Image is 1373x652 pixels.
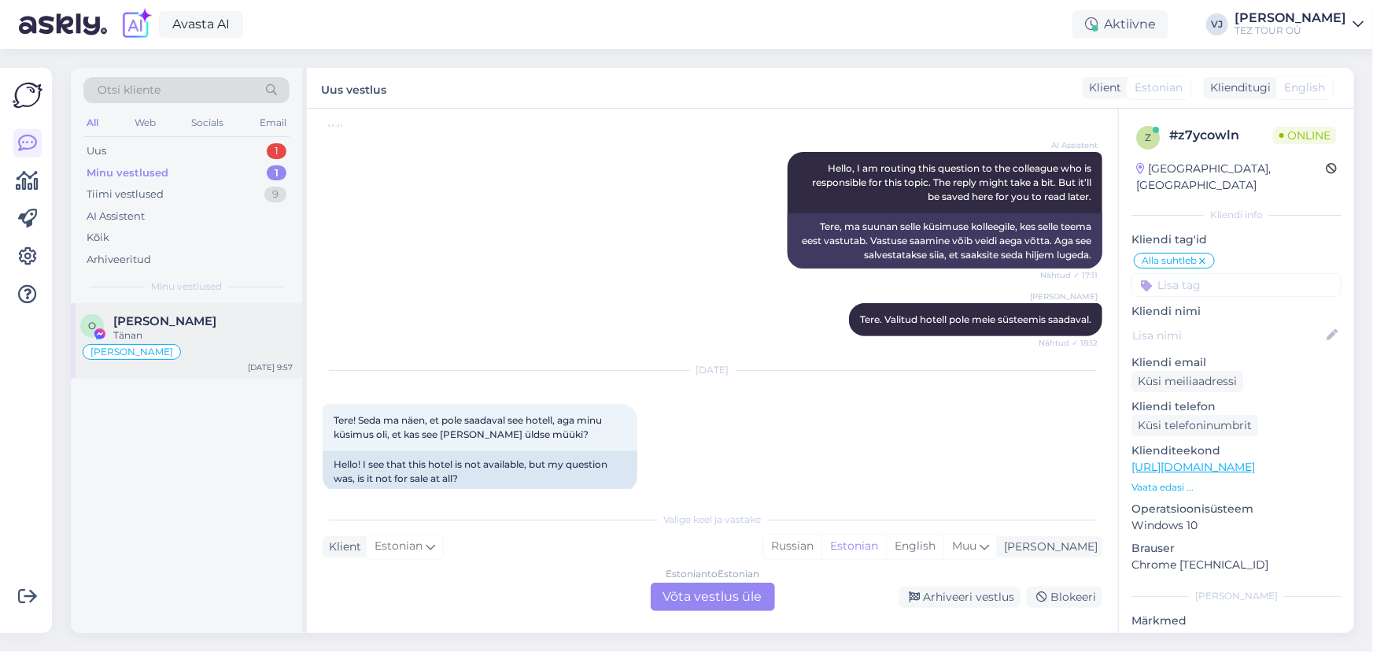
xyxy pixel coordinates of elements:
span: Alla suhtleb [1142,256,1197,265]
div: Email [257,113,290,133]
div: Arhiveeritud [87,252,151,268]
span: [PERSON_NAME] [90,347,173,357]
span: Minu vestlused [151,280,222,294]
div: [GEOGRAPHIC_DATA], [GEOGRAPHIC_DATA] [1136,161,1326,194]
p: Vaata edasi ... [1131,480,1342,495]
img: explore-ai [120,8,153,41]
span: z [1145,132,1151,143]
p: Märkmed [1131,613,1342,629]
span: Muu [952,539,976,553]
span: Tere. Valitud hotell pole meie süsteemis saadaval. [860,313,1091,325]
p: Kliendi nimi [1131,303,1342,320]
p: Kliendi email [1131,354,1342,371]
div: Tere, ma suunan selle küsimuse kolleegile, kes selle teema eest vastutab. Vastuse saamine võib ve... [788,213,1102,269]
div: 9 [264,187,286,202]
div: Küsi telefoninumbrit [1131,415,1258,436]
span: Otsi kliente [98,82,161,98]
div: Hello! I see that this hotel is not available, but my question was, is it not for sale at all? [323,451,637,492]
a: [URL][DOMAIN_NAME] [1131,460,1255,474]
div: [PERSON_NAME] [998,539,1098,555]
div: Socials [188,113,227,133]
span: English [1284,80,1325,96]
div: Tänan [113,328,293,343]
div: English [886,535,943,558]
div: Aktiivne [1072,10,1168,39]
div: Web [131,113,159,133]
span: Estonian [1135,80,1183,96]
input: Lisa tag [1131,273,1342,297]
div: Minu vestlused [87,165,168,181]
div: Tiimi vestlused [87,187,164,202]
p: Windows 10 [1131,517,1342,534]
label: Uus vestlus [321,77,386,98]
span: AI Assistent [1039,139,1098,151]
span: 17:11 [327,118,386,130]
span: Oksana Oksik [113,314,216,328]
span: Nähtud ✓ 17:11 [1039,269,1098,281]
div: [DATE] [323,363,1102,377]
div: Arhiveeri vestlus [899,587,1021,608]
div: Kõik [87,230,109,246]
div: 1 [267,165,286,181]
div: VJ [1206,13,1228,35]
img: Askly Logo [13,80,42,110]
div: Võta vestlus üle [651,583,775,611]
div: Klienditugi [1204,80,1271,96]
input: Lisa nimi [1132,327,1323,344]
span: Hello, I am routing this question to the colleague who is responsible for this topic. The reply m... [812,162,1094,202]
p: Kliendi tag'id [1131,232,1342,248]
span: [PERSON_NAME] [1030,291,1098,302]
div: Estonian to Estonian [666,567,759,581]
span: Tere! Seda ma näen, et pole saadaval see hotell, aga minu küsimus oli, et kas see [PERSON_NAME] ü... [334,414,604,440]
div: Küsi meiliaadressi [1131,371,1243,392]
a: Avasta AI [159,11,243,38]
p: Chrome [TECHNICAL_ID] [1131,557,1342,573]
a: [PERSON_NAME]TEZ TOUR OÜ [1235,12,1364,37]
div: # z7ycowln [1169,126,1273,145]
span: Online [1273,127,1337,144]
div: Estonian [821,535,886,558]
div: All [83,113,101,133]
span: Estonian [375,538,423,555]
span: O [88,320,96,332]
div: Klient [1083,80,1121,96]
div: Klient [323,539,361,555]
p: Klienditeekond [1131,443,1342,459]
div: AI Assistent [87,209,145,224]
div: Blokeeri [1027,587,1102,608]
div: 1 [267,143,286,159]
div: [DATE] 9:57 [248,361,293,373]
div: TEZ TOUR OÜ [1235,24,1346,37]
div: Uus [87,143,106,159]
p: Brauser [1131,540,1342,557]
p: Operatsioonisüsteem [1131,501,1342,517]
div: Valige keel ja vastake [323,513,1102,527]
p: Kliendi telefon [1131,398,1342,415]
div: [PERSON_NAME] [1131,589,1342,603]
div: [PERSON_NAME] [1235,12,1346,24]
div: Kliendi info [1131,208,1342,222]
span: Nähtud ✓ 18:12 [1039,337,1098,349]
div: Russian [763,535,821,558]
